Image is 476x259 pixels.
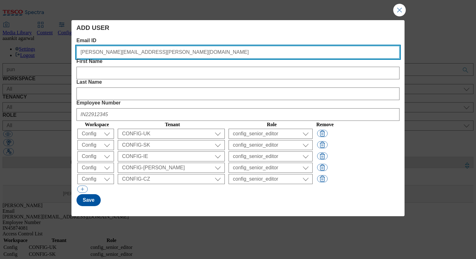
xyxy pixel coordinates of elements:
div: Modal [71,20,405,216]
th: Tenant [117,121,228,128]
button: Close Modal [393,4,406,16]
th: Remove [316,121,334,128]
button: Save [76,194,101,206]
label: First Name [76,59,399,64]
label: Last Name [76,79,399,85]
label: Employee Number [76,100,399,106]
th: Workspace [77,121,117,128]
th: Role [228,121,315,128]
label: Email ID [76,38,399,43]
h4: ADD USER [76,24,399,31]
input: IN22912345 [76,108,399,121]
